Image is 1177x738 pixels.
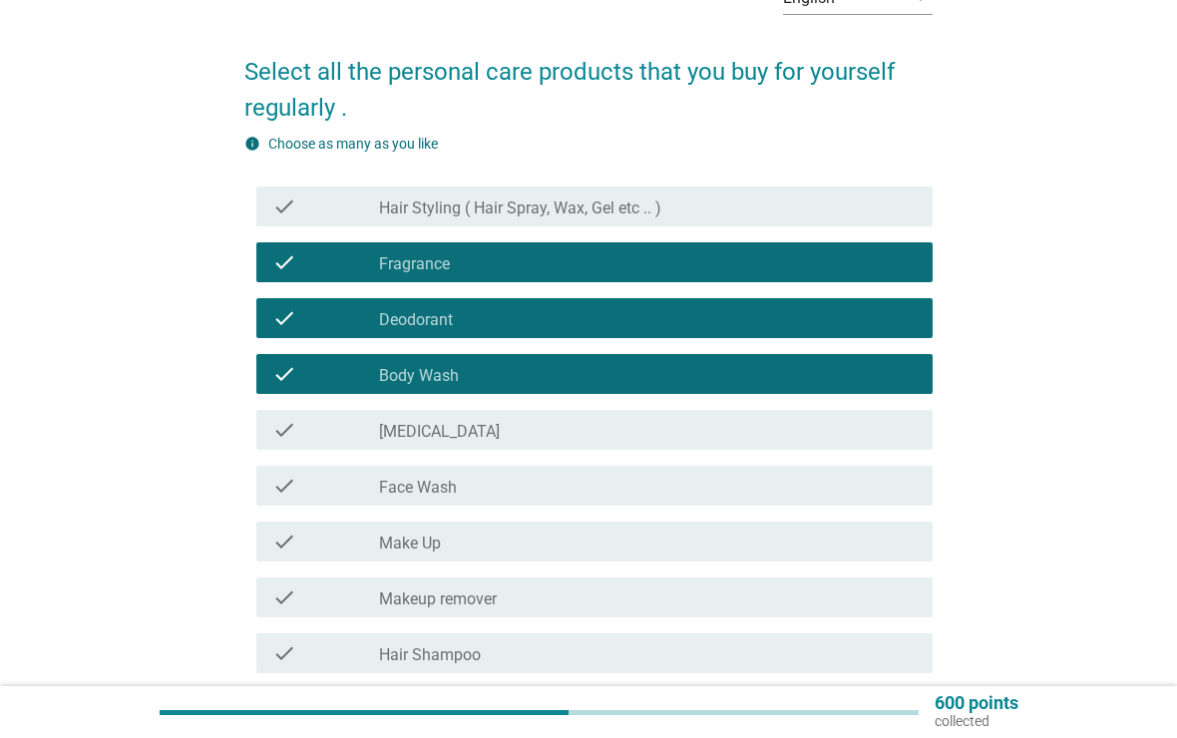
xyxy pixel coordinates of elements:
i: check [272,474,296,498]
i: check [272,194,296,218]
p: 600 points [935,694,1018,712]
label: Hair Styling ( Hair Spray, Wax, Gel etc .. ) [379,198,661,218]
i: check [272,641,296,665]
p: collected [935,712,1018,730]
i: check [272,362,296,386]
label: Makeup remover [379,589,497,609]
i: check [272,250,296,274]
label: Deodorant [379,310,453,330]
label: Hair Shampoo [379,645,481,665]
label: Choose as many as you like [268,136,438,152]
label: [MEDICAL_DATA] [379,422,500,442]
h2: Select all the personal care products that you buy for yourself regularly . [244,34,934,126]
i: check [272,306,296,330]
label: Face Wash [379,478,457,498]
label: Body Wash [379,366,459,386]
label: Make Up [379,534,441,553]
i: check [272,585,296,609]
i: info [244,136,260,152]
i: check [272,418,296,442]
i: check [272,530,296,553]
label: Fragrance [379,254,450,274]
